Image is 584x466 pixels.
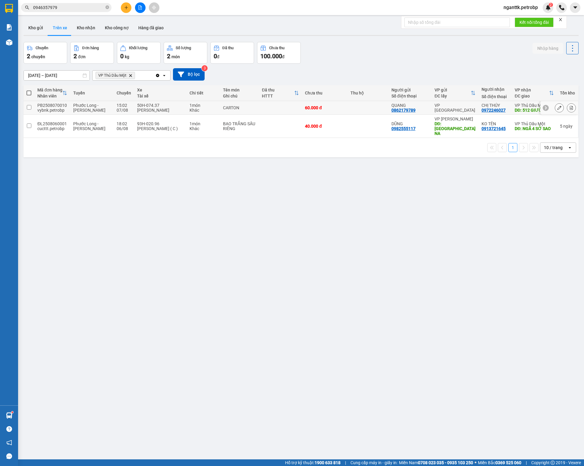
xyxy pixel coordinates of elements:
div: Tuyến [73,91,111,95]
span: 2 [27,53,30,60]
span: close-circle [105,5,109,9]
strong: 1900 633 818 [315,460,341,465]
img: warehouse-icon [6,412,12,419]
div: Người nhận [482,87,509,92]
sup: 1 [11,411,13,413]
button: file-add [135,2,146,13]
button: Chuyến2chuyến [24,42,67,64]
div: Chi tiết [190,91,217,95]
div: 50H-074.37 [137,103,184,108]
button: Nhập hàng [532,43,563,54]
div: DĐ: 512 GIƯỜNG [515,108,554,113]
span: Cung cấp máy in - giấy in: [350,459,397,466]
div: 15:02 [117,103,131,108]
input: Tìm tên, số ĐT hoặc mã đơn [33,4,104,11]
span: chuyến [31,54,45,59]
img: icon-new-feature [545,5,551,10]
div: Mã đơn hàng [37,88,62,92]
div: KO TÊN [482,121,509,126]
span: kg [125,54,129,59]
span: đ [217,54,219,59]
div: ĐC lấy [435,94,471,98]
div: HTTT [262,94,294,98]
div: Chuyến [36,46,48,50]
div: Tên món [223,88,256,92]
svg: open [567,145,572,150]
div: VP [GEOGRAPHIC_DATA] [435,103,476,113]
div: Đã thu [262,88,294,92]
div: [PERSON_NAME] [137,108,184,113]
div: Đơn hàng [82,46,99,50]
span: Miền Bắc [478,459,521,466]
div: Tồn kho [560,91,575,95]
div: 10 / trang [544,145,563,151]
div: Chưa thu [269,46,284,50]
span: aim [152,5,156,10]
div: 5 [560,124,575,129]
img: phone-icon [559,5,564,10]
span: 0 [214,53,217,60]
div: 06/08 [117,126,131,131]
button: Khối lượng0kg [117,42,161,64]
input: Selected VP Thủ Dầu Một. [136,72,137,78]
div: cucttt.petrobp [37,126,67,131]
span: copyright [551,461,555,465]
div: Chưa thu [305,91,344,95]
div: DŨNG [391,121,429,126]
span: Hỗ trợ kỹ thuật: [285,459,341,466]
span: 2 [74,53,77,60]
button: Đã thu0đ [210,42,254,64]
span: Phước Long - [PERSON_NAME] [73,103,105,113]
img: logo-vxr [5,4,13,13]
strong: 0369 525 060 [495,460,521,465]
span: 100.000 [260,53,282,60]
button: 1 [508,143,517,152]
span: caret-down [573,5,578,10]
div: 0862179789 [391,108,416,113]
button: Kết nối tổng đài [515,18,554,27]
button: Kho gửi [24,21,48,35]
div: Người gửi [391,88,429,92]
span: ngày [563,124,573,129]
img: warehouse-icon [6,39,12,46]
div: Ghi chú [223,94,256,98]
div: ĐL2508060001 [37,121,67,126]
span: 2 [550,3,552,7]
span: VP Thủ Dầu Một [98,73,126,78]
sup: 2 [549,3,553,7]
span: close-circle [105,5,109,11]
div: DĐ: NGÃ 4 SỞ SAO [515,126,554,131]
span: Kết nối tổng đài [520,19,549,26]
span: Phước Long - [PERSON_NAME] [73,121,105,131]
div: 1 món [190,121,217,126]
div: 18:02 [117,121,131,126]
span: đơn [78,54,86,59]
div: 93H-020.96 [137,121,184,126]
div: ĐC giao [515,94,549,98]
svg: Delete [129,74,132,77]
button: Trên xe [48,21,72,35]
div: 0972246027 [482,108,506,113]
sup: 3 [202,65,208,71]
button: Hàng đã giao [133,21,168,35]
div: QUANG [391,103,429,108]
div: BAO TRẮNG SẦU RIÊNG [223,121,256,131]
span: | [526,459,527,466]
th: Toggle SortBy [259,85,302,101]
div: vybnk.petrobp [37,108,67,113]
div: Chuyến [117,91,131,95]
div: VP Thủ Dầu Một [515,103,554,108]
span: file-add [138,5,142,10]
span: món [171,54,180,59]
div: Khối lượng [129,46,147,50]
div: 40.000 đ [305,124,344,129]
th: Toggle SortBy [34,85,70,101]
th: Toggle SortBy [432,85,479,101]
div: [PERSON_NAME] ( C ) [137,126,184,131]
svg: Clear all [155,73,160,78]
span: close [558,18,563,22]
th: Toggle SortBy [512,85,557,101]
span: question-circle [6,426,12,432]
button: Bộ lọc [173,68,205,81]
span: ⚪️ [475,461,476,464]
